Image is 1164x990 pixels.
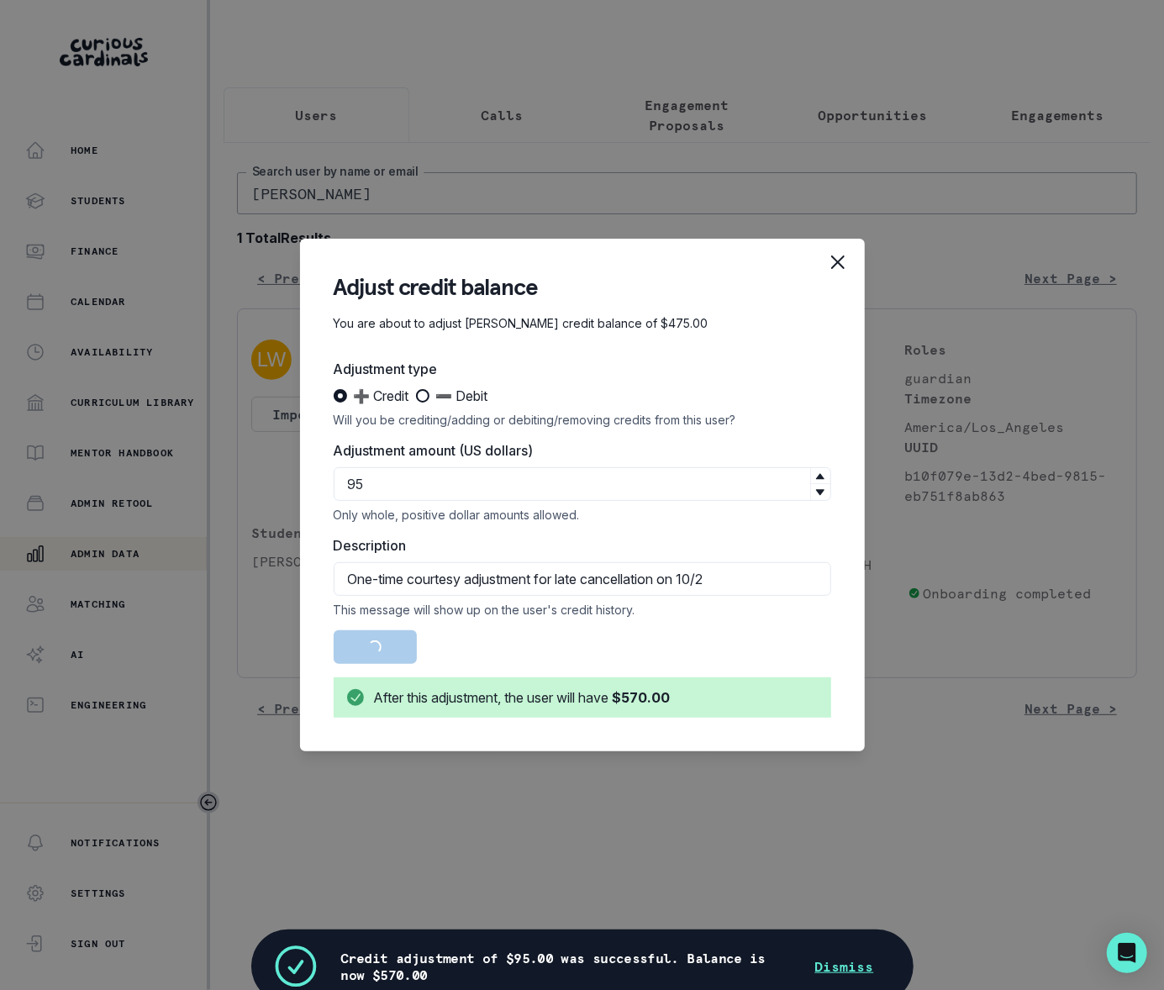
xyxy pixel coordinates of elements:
[334,603,831,617] div: This message will show up on the user's credit history.
[374,687,671,708] div: After this adjustment, the user will have
[334,359,821,379] label: Adjustment type
[795,950,894,983] button: Dismiss
[436,386,488,406] span: ➖ Debit
[821,245,855,279] button: Close
[334,440,821,461] label: Adjustment amount (US dollars)
[334,272,831,302] header: Adjust credit balance
[613,689,671,706] b: $570.00
[334,508,831,522] div: Only whole, positive dollar amounts allowed.
[334,535,821,556] label: Description
[1107,933,1147,973] div: Open Intercom Messenger
[354,386,409,406] span: ➕ Credit
[334,315,831,332] p: You are about to adjust [PERSON_NAME] credit balance of $475.00
[341,950,795,983] p: Credit adjustment of $95.00 was successful. Balance is now $570.00
[334,413,831,427] div: Will you be crediting/adding or debiting/removing credits from this user?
